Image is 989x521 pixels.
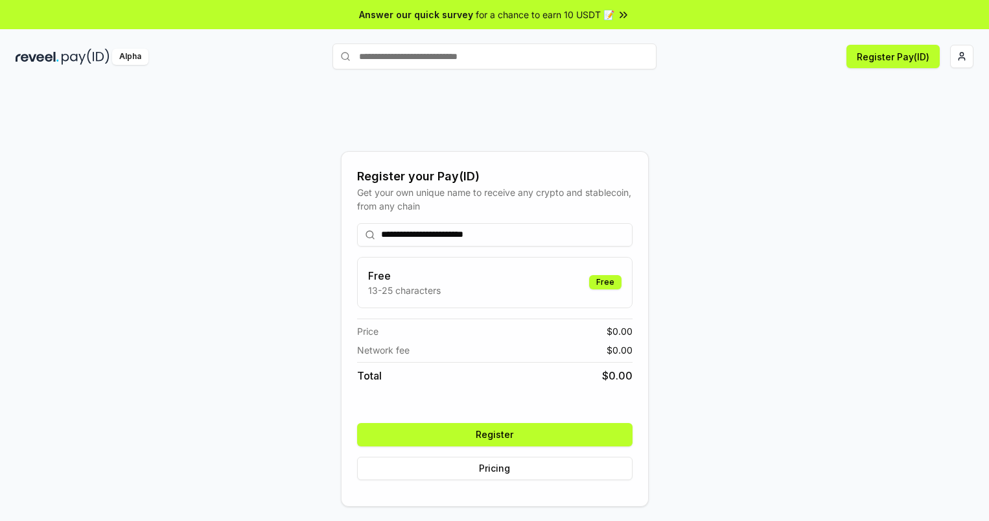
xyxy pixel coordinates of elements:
[476,8,614,21] span: for a chance to earn 10 USDT 📝
[602,368,633,383] span: $ 0.00
[357,423,633,446] button: Register
[357,186,633,213] div: Get your own unique name to receive any crypto and stablecoin, from any chain
[368,268,441,284] h3: Free
[357,368,382,383] span: Total
[357,457,633,480] button: Pricing
[368,284,441,297] p: 13-25 characters
[359,8,473,21] span: Answer our quick survey
[16,49,59,65] img: reveel_dark
[607,343,633,357] span: $ 0.00
[357,343,410,357] span: Network fee
[357,324,378,338] span: Price
[357,167,633,186] div: Register your Pay(ID)
[607,324,633,338] span: $ 0.00
[846,45,940,68] button: Register Pay(ID)
[62,49,110,65] img: pay_id
[589,275,622,289] div: Free
[112,49,148,65] div: Alpha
